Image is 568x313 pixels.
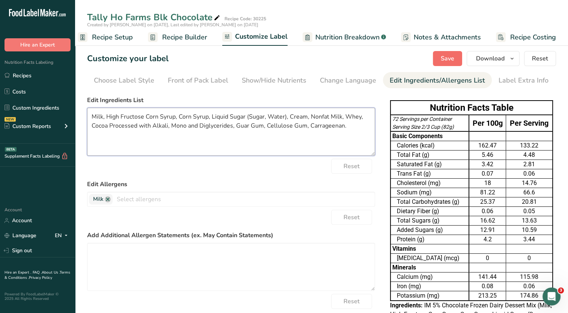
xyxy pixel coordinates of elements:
label: Edit Ingredients List [87,96,375,105]
td: Total Sugars (g) [390,216,469,226]
div: Front of Pack Label [168,75,228,86]
div: 0.07 [471,169,504,178]
iframe: Intercom live chat [542,287,560,305]
div: 213.25 [471,291,504,300]
td: Protein (g) [390,235,469,244]
span: Download [476,54,505,63]
div: 12.91 [471,226,504,235]
a: Recipe Costing [496,29,556,46]
span: 2/3 Cup (82g) [421,124,454,130]
div: EN [55,231,71,240]
a: Terms & Conditions . [5,270,70,280]
td: Per 100g [469,115,506,131]
div: 3.42 [471,160,504,169]
td: Added Sugars (g) [390,226,469,235]
div: Custom Reports [5,122,51,130]
div: 0.06 [508,282,551,291]
div: 2.81 [508,160,551,169]
div: 14.76 [508,179,551,188]
button: Download [467,51,520,66]
div: 72 Servings per Container [392,115,467,123]
button: Save [433,51,462,66]
div: BETA [5,147,17,152]
span: 3 [558,287,564,293]
div: 0.06 [508,169,551,178]
a: Privacy Policy [29,275,52,280]
div: 4.48 [508,150,551,160]
td: Per Serving [506,115,553,131]
span: Ingredients: [390,302,423,309]
a: Language [5,229,36,242]
td: Trans Fat (g) [390,169,469,179]
div: Tally Ho Farms Blk Chocolate [87,11,221,24]
div: 141.44 [471,272,504,281]
div: 25.37 [471,197,504,206]
button: Reset [331,294,372,309]
span: Reset [344,213,360,222]
button: Reset [524,51,556,66]
input: Select allergens [113,193,375,205]
td: Iron (mg) [390,282,469,291]
span: Reset [532,54,548,63]
div: 3.44 [508,235,551,244]
a: Customize Label [222,28,288,46]
span: Reset [344,297,360,306]
div: NEW [5,117,16,122]
a: FAQ . [33,270,42,275]
div: 4.2 [471,235,504,244]
div: Change Language [320,75,376,86]
div: Choose Label Style [94,75,154,86]
td: Cholesterol (mg) [390,179,469,188]
div: 115.98 [508,272,551,281]
td: Calcium (mg) [390,272,469,282]
span: Serving Size [392,124,420,130]
div: 174.86 [508,291,551,300]
td: [MEDICAL_DATA] (mcg) [390,254,469,263]
div: 66.6 [508,188,551,197]
div: 81.22 [471,188,504,197]
div: Edit Ingredients/Allergens List [390,75,485,86]
div: 162.47 [471,141,504,150]
td: Saturated Fat (g) [390,160,469,169]
div: 16.62 [471,216,504,225]
td: Potassium (mg) [390,291,469,301]
div: 10.59 [508,226,551,235]
a: Recipe Builder [148,29,207,46]
div: 20.81 [508,197,551,206]
div: 13.63 [508,216,551,225]
button: Reset [331,159,372,174]
span: Created by [PERSON_NAME] on [DATE], Last edited by [PERSON_NAME] on [DATE] [87,22,258,28]
button: Hire an Expert [5,38,71,51]
th: Nutrition Facts Table [390,101,553,115]
td: Total Fat (g) [390,150,469,160]
div: Label Extra Info [499,75,548,86]
div: Powered By FoodLabelMaker © 2025 All Rights Reserved [5,292,71,301]
h1: Customize your label [87,53,169,65]
div: Recipe Code: 30225 [224,15,266,22]
span: Nutrition Breakdown [315,32,380,42]
div: 18 [471,179,504,188]
a: Notes & Attachments [401,29,481,46]
td: Calories (kcal) [390,141,469,150]
td: Basic Components [390,131,469,141]
span: Recipe Costing [510,32,556,42]
label: Edit Allergens [87,180,375,189]
td: Vitamins [390,244,469,254]
a: About Us . [42,270,60,275]
span: Recipe Builder [162,32,207,42]
td: Sodium (mg) [390,188,469,197]
button: Reset [331,210,372,225]
td: Total Carbohydrates (g) [390,197,469,207]
label: Add Additional Allergen Statements (ex. May Contain Statements) [87,231,375,240]
span: Reset [344,162,360,171]
div: 0.05 [508,207,551,216]
a: Nutrition Breakdown [303,29,386,46]
div: Show/Hide Nutrients [242,75,306,86]
div: 0 [471,254,504,263]
td: Dietary Fiber (g) [390,207,469,216]
span: Notes & Attachments [414,32,481,42]
div: 0.08 [471,282,504,291]
div: 0.06 [471,207,504,216]
div: 133.22 [508,141,551,150]
a: Hire an Expert . [5,270,31,275]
